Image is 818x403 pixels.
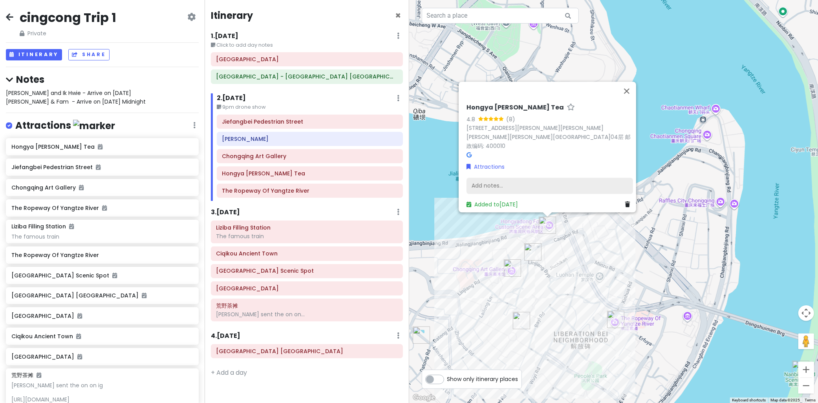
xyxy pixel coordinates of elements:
i: Added to itinerary [77,313,82,319]
h6: Hongya [PERSON_NAME] Tea [467,104,564,112]
h6: Three Gorges Museum [216,56,397,63]
h6: Ciqikou Ancient Town [11,333,193,340]
h6: 1 . [DATE] [211,32,238,40]
h6: Chongqing Art Gallery [222,153,397,160]
div: Nanbin Road Scenic Spot [792,361,809,378]
div: (8) [506,115,515,124]
button: Keyboard shortcuts [732,398,766,403]
button: Itinerary [6,49,62,60]
small: 9pm drone show [217,103,403,111]
h6: Yangji Longfu [222,135,397,142]
h6: The Ropeway Of Yangtze River [11,204,193,212]
h6: 4 . [DATE] [211,332,240,340]
i: Added to itinerary [112,273,117,278]
button: Share [68,49,109,60]
img: Google [411,393,437,403]
span: Close itinerary [395,9,401,22]
a: Open this area in Google Maps (opens a new window) [411,393,437,403]
div: 4.8 [467,115,478,124]
div: Add notes... [467,178,633,194]
h2: cingcong Trip 1 [20,9,116,26]
span: Show only itinerary places [447,375,518,383]
div: The Ropeway Of Yangtze River [607,311,624,328]
a: Delete place [625,200,633,209]
div: Mcsrh Hotel - Chongqing Jiefangbei Pedestrian Street [413,326,430,344]
h6: The Ropeway Of Yangtze River [222,187,397,194]
a: Terms (opens in new tab) [805,398,816,402]
h6: [GEOGRAPHIC_DATA] Scenic Spot [11,272,193,279]
i: Google Maps [467,152,472,157]
i: Added to itinerary [69,224,74,229]
button: Close [617,82,636,100]
i: Added to itinerary [79,185,84,190]
div: Yangji Longfu [524,243,542,261]
button: Drag Pegman onto the map to open Street View [798,334,814,349]
small: Click to add day notes [211,41,403,49]
div: The famous train [11,233,193,240]
span: Map data ©2025 [770,398,800,402]
div: Hongya Cave Dawan Tea [539,217,556,234]
h6: [GEOGRAPHIC_DATA] [11,312,193,319]
i: Added to itinerary [142,293,146,298]
i: Added to itinerary [77,354,82,359]
h6: Jiefangbei Pedestrian Street [222,118,397,125]
span: [PERSON_NAME] and Ik Hwie - Arrive on [DATE] [PERSON_NAME] & Fam - Arrive on [DATE] Midnight [6,89,146,106]
div: Chongqing Art Gallery [504,259,521,277]
h6: Hongya [PERSON_NAME] Tea [11,143,193,150]
button: Close [395,11,401,20]
i: Added to itinerary [98,144,102,150]
h6: Jiefangbei Pedestrian Street [11,164,193,171]
h6: Liziba Filling Station [11,223,74,230]
button: Zoom in [798,362,814,377]
span: Private [20,29,116,38]
h6: Ciqikou Ancient Town [216,250,397,257]
img: marker [73,120,115,132]
h6: Longmenhao Old Street [216,285,397,292]
h4: Itinerary [211,9,253,22]
div: The famous train [216,233,397,240]
h6: 荒野茶摊 [216,302,397,309]
h6: Hongya Cave Dawan Tea [222,170,397,177]
button: Map camera controls [798,305,814,321]
i: Added to itinerary [76,334,81,339]
a: Star place [567,104,575,112]
h6: 3 . [DATE] [211,208,240,217]
i: Added to itinerary [37,372,41,378]
h4: Notes [6,73,199,86]
i: Added to itinerary [96,164,101,170]
h6: The Ropeway Of Yangtze River [11,252,193,259]
h6: Chongqing Art Gallery [11,184,193,191]
i: Added to itinerary [102,205,107,211]
h6: [GEOGRAPHIC_DATA] [GEOGRAPHIC_DATA] [11,292,193,299]
button: Zoom out [798,378,814,394]
a: Attractions [467,162,505,171]
div: [PERSON_NAME] sent the on on... [216,311,397,318]
h6: Liziba Filling Station [216,224,397,231]
h6: [GEOGRAPHIC_DATA] [11,353,193,360]
h4: Attractions [15,119,115,132]
div: Jiefangbei Pedestrian Street [513,312,530,329]
h6: 2 . [DATE] [217,94,246,102]
h6: Chongqing Jiangbei International Airport [216,348,397,355]
input: Search a place [422,8,579,24]
h6: Nanbin Road Scenic Spot [216,267,397,274]
a: [STREET_ADDRESS][PERSON_NAME][PERSON_NAME][PERSON_NAME][PERSON_NAME][GEOGRAPHIC_DATA]04层 邮政编码: 40... [467,124,631,150]
h6: Mcsrh Hotel - Chongqing Jiefangbei Pedestrian Street [216,73,397,80]
h6: 荒野茶摊 [11,372,41,379]
a: Added to[DATE] [467,201,518,208]
a: + Add a day [211,368,247,377]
